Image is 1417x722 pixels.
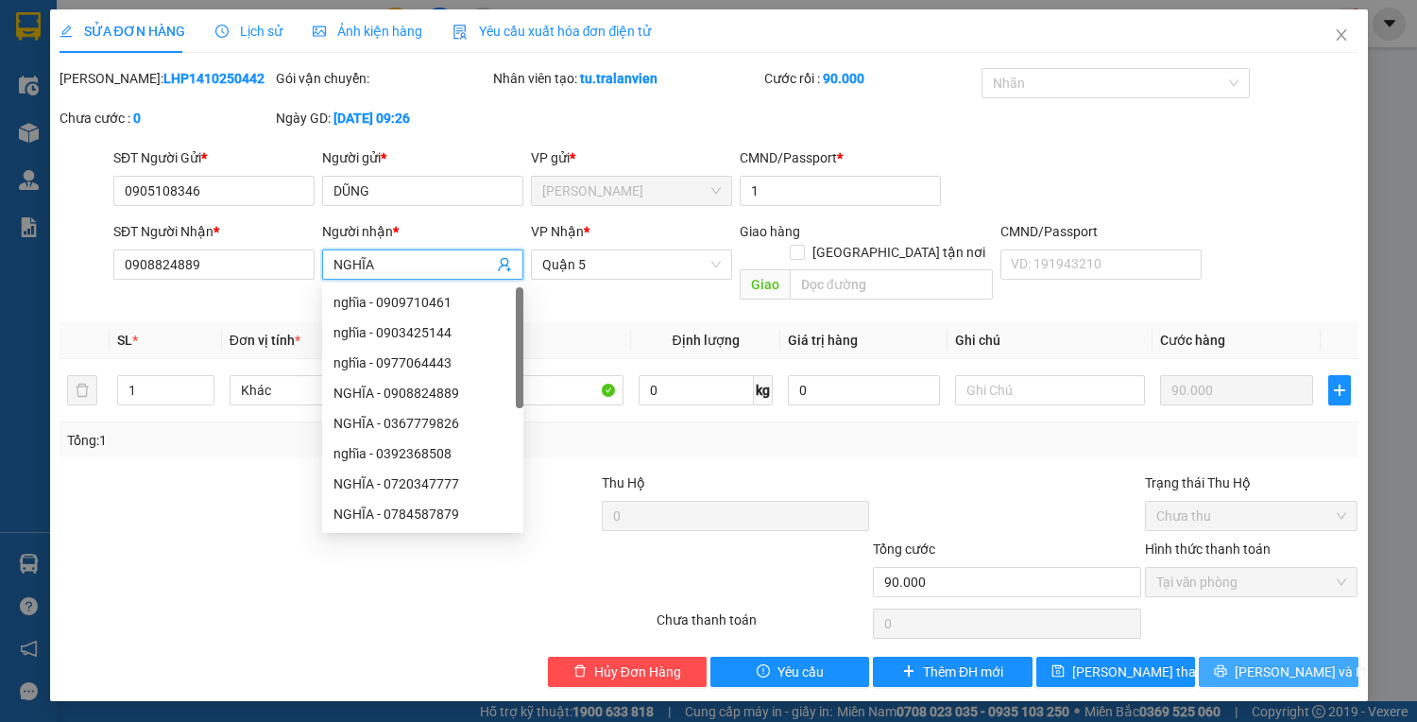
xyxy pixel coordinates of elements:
[805,242,993,263] span: [GEOGRAPHIC_DATA] tận nơi
[1160,375,1312,405] input: 0
[1145,541,1271,557] label: Hình thức thanh toán
[60,24,185,39] span: SỬA ĐƠN HÀNG
[276,108,489,129] div: Ngày GD:
[531,224,584,239] span: VP Nhận
[333,504,512,524] div: NGHĨA - 0784587879
[602,475,645,490] span: Thu Hộ
[67,375,97,405] button: delete
[823,71,864,86] b: 90.000
[710,657,869,687] button: exclamation-circleYêu cầu
[452,24,652,39] span: Yêu cầu xuất hóa đơn điện tử
[322,318,523,348] div: nghĩa - 0903425144
[113,147,315,168] div: SĐT Người Gửi
[163,71,265,86] b: LHP1410250442
[159,72,260,87] b: [DOMAIN_NAME]
[873,657,1032,687] button: plusThêm ĐH mới
[1000,221,1202,242] div: CMND/Passport
[902,664,915,679] span: plus
[1235,662,1367,682] span: [PERSON_NAME] và In
[764,68,978,89] div: Cước rồi :
[24,122,69,211] b: Trà Lan Viên
[215,25,229,38] span: clock-circle
[333,292,512,313] div: nghĩa - 0909710461
[322,147,523,168] div: Người gửi
[215,24,282,39] span: Lịch sử
[1329,383,1350,398] span: plus
[113,221,315,242] div: SĐT Người Nhận
[333,443,512,464] div: nghĩa - 0392368508
[1315,9,1368,62] button: Close
[276,68,489,89] div: Gói vận chuyển:
[873,541,935,557] span: Tổng cước
[754,375,773,405] span: kg
[333,473,512,494] div: NGHĨA - 0720347777
[531,147,732,168] div: VP gửi
[313,25,326,38] span: picture
[322,221,523,242] div: Người nhận
[740,224,800,239] span: Giao hàng
[580,71,657,86] b: tu.tralanvien
[757,664,770,679] span: exclamation-circle
[1334,27,1349,43] span: close
[948,322,1152,359] th: Ghi chú
[313,24,422,39] span: Ảnh kiện hàng
[322,348,523,378] div: nghĩa - 0977064443
[790,269,993,300] input: Dọc đường
[493,68,760,89] div: Nhân viên tạo:
[322,438,523,469] div: nghĩa - 0392368508
[1214,664,1227,679] span: printer
[1160,333,1225,348] span: Cước hàng
[777,662,824,682] span: Yêu cầu
[1328,375,1351,405] button: plus
[655,610,872,643] div: Chưa thanh toán
[322,408,523,438] div: NGHĨA - 0367779826
[542,177,721,205] span: Lê Hồng Phong
[230,333,300,348] span: Đơn vị tính
[497,257,512,272] span: user-add
[159,90,260,113] li: (c) 2017
[60,68,273,89] div: [PERSON_NAME]:
[923,662,1003,682] span: Thêm ĐH mới
[205,24,250,69] img: logo.jpg
[60,25,73,38] span: edit
[133,111,141,126] b: 0
[1072,662,1223,682] span: [PERSON_NAME] thay đổi
[322,499,523,529] div: NGHĨA - 0784587879
[333,111,410,126] b: [DATE] 09:26
[333,352,512,373] div: nghĩa - 0977064443
[241,376,408,404] span: Khác
[322,469,523,499] div: NGHĨA - 0720347777
[1156,502,1347,530] span: Chưa thu
[322,378,523,408] div: NGHĨA - 0908824889
[542,250,721,279] span: Quận 5
[788,333,858,348] span: Giá trị hàng
[67,430,549,451] div: Tổng: 1
[435,375,624,405] input: VD: Bàn, Ghế
[333,413,512,434] div: NGHĨA - 0367779826
[548,657,707,687] button: deleteHủy Đơn Hàng
[1145,473,1358,493] div: Trạng thái Thu Hộ
[322,287,523,318] div: nghĩa - 0909710461
[60,108,273,129] div: Chưa cước :
[573,664,587,679] span: delete
[333,383,512,404] div: NGHĨA - 0908824889
[740,147,941,168] div: CMND/Passport
[1199,657,1357,687] button: printer[PERSON_NAME] và In
[1051,664,1065,679] span: save
[740,269,790,300] span: Giao
[594,662,681,682] span: Hủy Đơn Hàng
[333,322,512,343] div: nghĩa - 0903425144
[1036,657,1195,687] button: save[PERSON_NAME] thay đổi
[673,333,740,348] span: Định lượng
[955,375,1145,405] input: Ghi Chú
[1156,568,1347,596] span: Tại văn phòng
[452,25,468,40] img: icon
[116,27,187,215] b: Trà Lan Viên - Gửi khách hàng
[117,333,132,348] span: SL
